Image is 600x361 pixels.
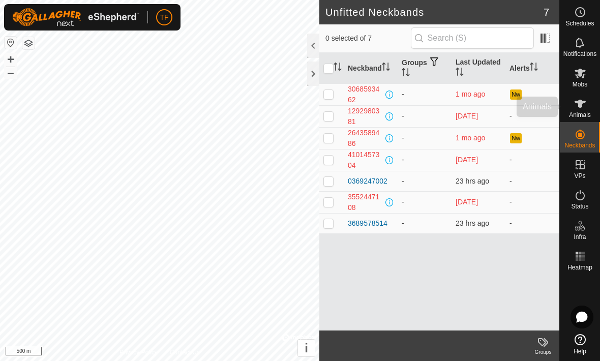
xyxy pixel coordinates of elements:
[456,112,478,120] span: 15 Aug 2025 at 5:12 pm
[564,142,595,148] span: Neckbands
[398,191,452,213] td: -
[398,149,452,171] td: -
[348,218,387,229] div: 3689578514
[170,348,200,357] a: Contact Us
[348,106,383,127] div: 1292980381
[456,198,478,206] span: 15 Aug 2025 at 5:12 pm
[563,51,596,57] span: Notifications
[348,128,383,149] div: 2643589486
[456,90,485,98] span: 27 Jun 2025 at 6:18 am
[567,264,592,270] span: Heatmap
[574,234,586,240] span: Infra
[574,348,586,354] span: Help
[5,53,17,66] button: +
[344,53,398,84] th: Neckband
[160,12,168,23] span: TF
[12,8,139,26] img: Gallagher Logo
[510,89,521,100] button: Nw
[119,348,158,357] a: Privacy Policy
[505,191,559,213] td: -
[348,84,383,105] div: 3068593462
[456,177,489,185] span: 17 Aug 2025 at 2:22 pm
[544,5,549,20] span: 7
[398,83,452,105] td: -
[573,81,587,87] span: Mobs
[574,173,585,179] span: VPs
[456,219,489,227] span: 17 Aug 2025 at 2:22 pm
[456,69,464,77] p-sorticon: Activate to sort
[398,53,452,84] th: Groups
[569,112,591,118] span: Animals
[510,133,521,143] button: Nw
[305,341,308,355] span: i
[527,348,559,356] div: Groups
[505,213,559,233] td: -
[505,53,559,84] th: Alerts
[452,53,505,84] th: Last Updated
[22,37,35,49] button: Map Layers
[5,37,17,49] button: Reset Map
[505,105,559,127] td: -
[571,203,588,209] span: Status
[398,171,452,191] td: -
[560,330,600,358] a: Help
[411,27,534,49] input: Search (S)
[456,156,478,164] span: 15 Aug 2025 at 4:12 pm
[325,33,411,44] span: 0 selected of 7
[398,127,452,149] td: -
[348,192,383,213] div: 3552447108
[565,20,594,26] span: Schedules
[530,64,538,72] p-sorticon: Activate to sort
[505,149,559,171] td: -
[348,149,383,171] div: 4101457304
[402,70,410,78] p-sorticon: Activate to sort
[456,134,485,142] span: 27 Jun 2025 at 6:19 am
[348,176,387,187] div: 0369247002
[5,67,17,79] button: –
[398,105,452,127] td: -
[382,64,390,72] p-sorticon: Activate to sort
[505,171,559,191] td: -
[334,64,342,72] p-sorticon: Activate to sort
[298,340,315,356] button: i
[398,213,452,233] td: -
[325,6,544,18] h2: Unfitted Neckbands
